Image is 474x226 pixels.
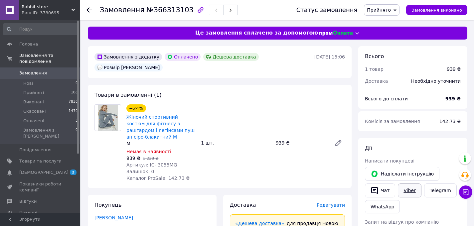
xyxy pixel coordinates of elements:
a: [PERSON_NAME] [94,215,133,220]
button: Чат [365,183,395,197]
span: Показники роботи компанії [19,181,62,193]
div: 1 шт. [198,138,273,148]
a: Редагувати [332,136,345,150]
a: Viber [398,183,421,197]
span: №366313103 [146,6,194,14]
span: 188 [71,90,78,96]
span: Замовлення [100,6,144,14]
time: [DATE] 15:06 [314,54,345,59]
span: Це замовлення сплачено за допомогою [195,29,318,37]
span: 142.73 ₴ [439,119,461,124]
span: 1470 [69,108,78,114]
div: 939 ₴ [447,66,461,72]
div: Статус замовлення [296,7,358,13]
span: Доставка [365,78,388,84]
img: :speech_balloon: [97,65,102,70]
span: Виконані [23,99,44,105]
span: Дії [365,145,372,151]
a: Жіночий спортивний костюм для фітнесу з рашгардом і легінсами пуш ап сіро-блакитний M [126,114,195,140]
div: Замовлення з додатку [94,53,162,61]
a: WhatsApp [365,200,400,213]
input: Пошук [3,23,79,35]
span: [DEMOGRAPHIC_DATA] [19,169,69,175]
span: Rabbit store [22,4,72,10]
span: Редагувати [317,202,345,208]
a: Telegram [424,183,457,197]
span: Артикул: ІС- 3055MG [126,162,177,168]
span: 2 [70,169,77,175]
div: Повернутися назад [86,7,92,13]
span: Товари та послуги [19,158,62,164]
span: Нові [23,80,33,86]
span: Замовлення та повідомлення [19,53,80,64]
span: 7830 [69,99,78,105]
span: Оплачені [23,118,44,124]
span: 5 [76,118,78,124]
span: Покупець [94,202,122,208]
div: M [126,140,196,147]
span: Залишок: 0 [126,169,154,174]
span: Повідомлення [19,147,52,153]
span: 0 [76,80,78,86]
div: −24% [126,104,146,112]
span: 1 239 ₴ [143,156,158,161]
span: Відгуки [19,198,37,204]
span: Комісія за замовлення [365,119,420,124]
span: 939 ₴ [126,156,140,161]
span: Доставка [230,202,256,208]
span: Замовлення з [PERSON_NAME] [23,127,76,139]
span: Прийнято [367,7,391,13]
span: Запит на відгук про компанію [365,219,439,225]
span: Головна [19,41,38,47]
div: Необхідно уточнити [407,74,465,88]
span: Прийняті [23,90,44,96]
span: 0 [76,127,78,139]
span: Всього [365,53,384,59]
span: 1 товар [365,66,384,72]
span: Товари в замовленні (1) [94,92,162,98]
img: Жіночий спортивний костюм для фітнесу з рашгардом і легінсами пуш ап сіро-блакитний M [98,105,118,131]
span: Каталог ProSale: 142.73 ₴ [126,175,190,181]
a: «Дешева доставка» [236,221,284,226]
span: Замовлення [19,70,47,76]
span: Скасовані [23,108,46,114]
div: Оплачено [165,53,201,61]
span: Всього до сплати [365,96,408,101]
button: Надіслати інструкцію [365,167,439,181]
span: Написати покупцеві [365,158,414,164]
span: Покупці [19,210,37,216]
div: Розмір [PERSON_NAME] [94,63,163,71]
button: Замовлення виконано [406,5,467,15]
div: 939 ₴ [273,138,329,148]
div: Ваш ID: 3780695 [22,10,80,16]
b: 939 ₴ [445,96,461,101]
span: Замовлення виконано [411,8,462,13]
button: Чат з покупцем [459,185,472,199]
div: Дешева доставка [203,53,258,61]
span: Немає в наявності [126,149,171,154]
